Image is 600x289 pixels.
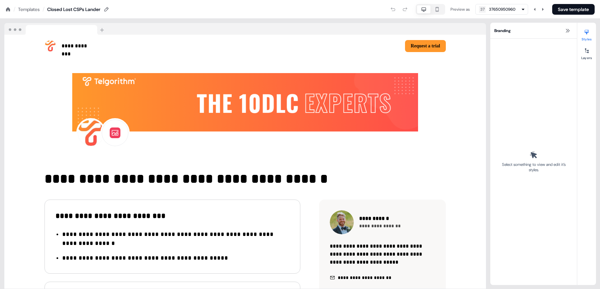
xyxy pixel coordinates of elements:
div: 37650950960 [489,6,515,13]
div: / [42,6,44,13]
div: Closed Lost CSPs Lander [47,6,100,13]
button: 3737650950960 [475,4,528,15]
img: Browser topbar [4,23,107,35]
button: Layers [577,45,596,60]
a: Templates [18,6,40,13]
div: / [13,6,15,13]
div: 37 [480,6,485,13]
button: Styles [577,27,596,41]
img: Image [44,73,446,131]
div: Branding [490,23,577,39]
button: Request a trial [405,40,446,52]
img: Contact photo [330,210,354,234]
button: Save template [552,4,595,15]
div: Select something to view and edit it’s styles. [500,162,568,173]
div: Request a trial [248,40,446,52]
img: Icon [330,275,335,280]
div: Preview as [451,6,470,13]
